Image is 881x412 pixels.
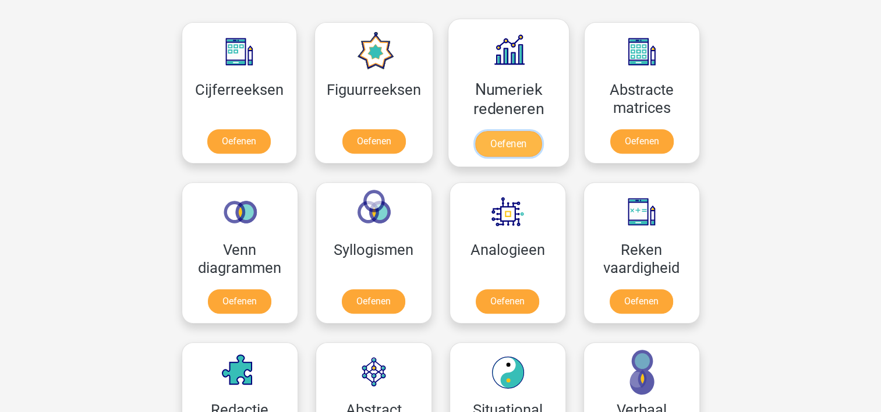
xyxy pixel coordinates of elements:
[610,129,674,154] a: Oefenen
[342,289,405,314] a: Oefenen
[207,129,271,154] a: Oefenen
[208,289,271,314] a: Oefenen
[610,289,673,314] a: Oefenen
[475,131,542,157] a: Oefenen
[342,129,406,154] a: Oefenen
[476,289,539,314] a: Oefenen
